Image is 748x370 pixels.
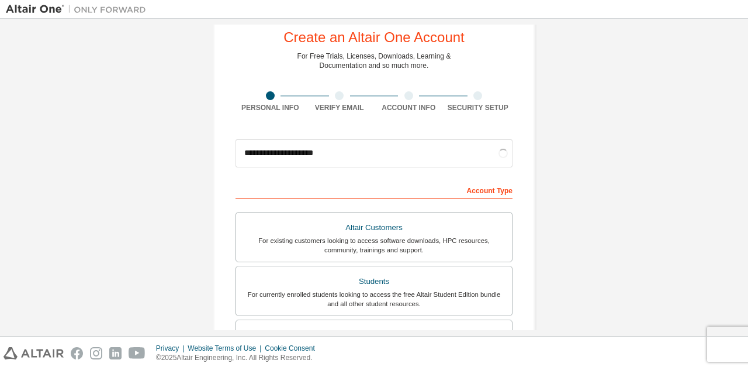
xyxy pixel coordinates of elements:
p: © 2025 Altair Engineering, Inc. All Rights Reserved. [156,353,322,363]
div: Security Setup [444,103,513,112]
div: For Free Trials, Licenses, Downloads, Learning & Documentation and so much more. [297,52,451,70]
img: Altair One [6,4,152,15]
img: youtube.svg [129,347,146,359]
div: For existing customers looking to access software downloads, HPC resources, community, trainings ... [243,236,505,255]
div: Create an Altair One Account [283,30,465,44]
img: instagram.svg [90,347,102,359]
div: Personal Info [236,103,305,112]
div: Verify Email [305,103,375,112]
div: Account Type [236,180,512,199]
div: Students [243,273,505,290]
div: Faculty [243,327,505,344]
div: For currently enrolled students looking to access the free Altair Student Edition bundle and all ... [243,290,505,309]
img: facebook.svg [71,347,83,359]
div: Account Info [374,103,444,112]
div: Altair Customers [243,220,505,236]
img: linkedin.svg [109,347,122,359]
div: Website Terms of Use [188,344,265,353]
img: altair_logo.svg [4,347,64,359]
div: Privacy [156,344,188,353]
div: Cookie Consent [265,344,321,353]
